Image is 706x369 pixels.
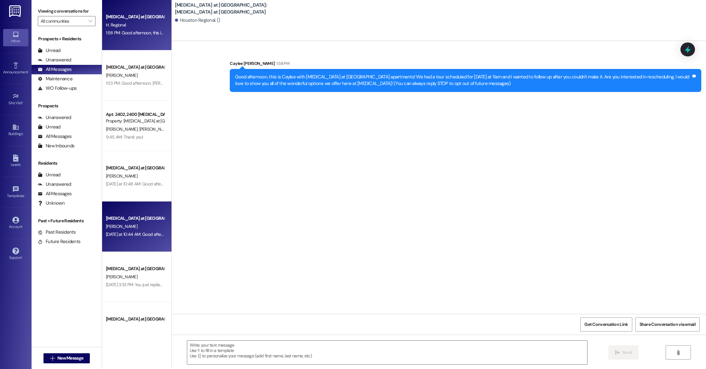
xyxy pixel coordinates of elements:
span: [PERSON_NAME] [139,126,171,132]
a: Account [3,215,28,232]
span: [PERSON_NAME] [106,274,137,280]
div: [MEDICAL_DATA] at [GEOGRAPHIC_DATA] [106,316,164,322]
div: Past + Future Residents [32,218,102,224]
div: Good afternoon, this is Caylee with [MEDICAL_DATA] at [GEOGRAPHIC_DATA] apartments! We had a tour... [235,74,691,87]
span: [PERSON_NAME] [106,173,137,179]
button: New Message [43,353,90,363]
a: Site Visit • [3,91,28,108]
a: Templates • [3,184,28,201]
span: [PERSON_NAME] [106,72,137,78]
span: [PERSON_NAME] [106,224,137,229]
div: All Messages [38,66,72,73]
img: ResiDesk Logo [9,5,22,17]
span: Share Conversation via email [639,321,696,328]
div: 1:58 PM [275,60,289,67]
div: Houston Regional. () [175,17,220,24]
div: Unread [38,124,61,130]
div: Caylee [PERSON_NAME] [230,60,701,69]
div: Prospects + Residents [32,36,102,42]
span: • [24,193,25,197]
div: Apt. 2402, 2400 [MEDICAL_DATA] at [GEOGRAPHIC_DATA] [106,111,164,118]
span: H. Regional [106,22,126,28]
span: Send [622,349,632,356]
div: New Inbounds [38,143,74,149]
div: Past Residents [38,229,76,236]
input: All communities [41,16,85,26]
div: 1:53 PM: Good afternoon, [PERSON_NAME]! This is [PERSON_NAME] with [MEDICAL_DATA], I just wanted ... [106,80,701,86]
i:  [615,350,620,355]
div: Maintenance [38,76,72,82]
span: [PERSON_NAME] [106,126,139,132]
div: All Messages [38,190,72,197]
span: Get Conversation Link [584,321,628,328]
div: Property: [MEDICAL_DATA] at [GEOGRAPHIC_DATA] [106,118,164,124]
div: Unanswered [38,114,71,121]
button: Send [608,345,639,360]
div: Unread [38,47,61,54]
button: Get Conversation Link [580,317,632,332]
a: Leads [3,153,28,170]
i:  [676,350,680,355]
a: Buildings [3,122,28,139]
i:  [89,19,92,24]
div: [MEDICAL_DATA] at [GEOGRAPHIC_DATA] [106,14,164,20]
div: [MEDICAL_DATA] at [GEOGRAPHIC_DATA] [106,165,164,171]
div: [MEDICAL_DATA] at [GEOGRAPHIC_DATA] [106,64,164,71]
div: Unknown [38,200,65,207]
label: Viewing conversations for [38,6,95,16]
span: • [23,100,24,104]
a: Inbox [3,29,28,46]
div: [MEDICAL_DATA] at [GEOGRAPHIC_DATA] [106,215,164,222]
i:  [50,356,55,361]
div: All Messages [38,133,72,140]
div: Unread [38,172,61,178]
div: Unanswered [38,181,71,188]
div: Unanswered [38,57,71,63]
div: [MEDICAL_DATA] at [GEOGRAPHIC_DATA] [106,265,164,272]
div: Prospects [32,103,102,109]
div: [DATE] 3:33 PM: You just replied 'Stop'. Are you sure you want to opt out of this thread? Please ... [106,282,358,287]
b: [MEDICAL_DATA] at [GEOGRAPHIC_DATA]: [MEDICAL_DATA] at [GEOGRAPHIC_DATA] [175,2,301,15]
div: Residents [32,160,102,167]
span: • [28,69,29,73]
div: WO Follow-ups [38,85,77,92]
span: New Message [57,355,83,361]
span: [PERSON_NAME] [106,324,137,330]
div: 9:45 AM: Thank you! [106,134,143,140]
button: Share Conversation via email [635,317,700,332]
a: Support [3,246,28,263]
div: Future Residents [38,238,80,245]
